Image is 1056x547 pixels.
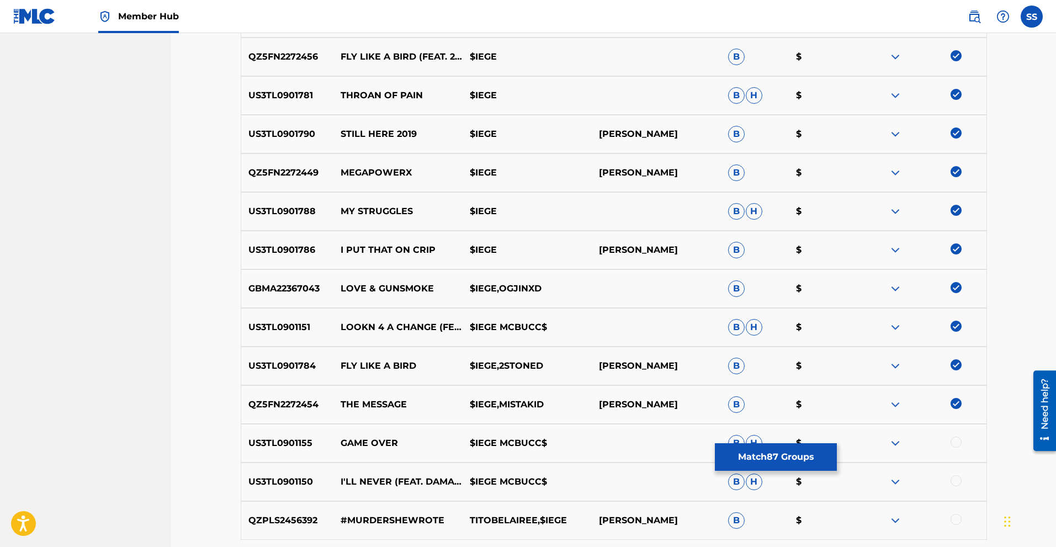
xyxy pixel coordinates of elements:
[951,205,962,216] img: deselect
[746,203,762,220] span: H
[951,89,962,100] img: deselect
[463,128,592,141] p: $IEGE
[463,398,592,411] p: $IEGE,MISTAKID
[951,50,962,61] img: deselect
[463,514,592,527] p: TITOBELAIREE,$IEGE
[333,50,463,63] p: FLY LIKE A BIRD (FEAT. 2STONED)
[789,166,857,179] p: $
[789,282,857,295] p: $
[463,50,592,63] p: $IEGE
[951,128,962,139] img: deselect
[728,242,745,258] span: B
[333,205,463,218] p: MY STRUGGLES
[728,358,745,374] span: B
[333,243,463,257] p: I PUT THAT ON CRIP
[241,514,334,527] p: QZPLS2456392
[789,514,857,527] p: $
[1021,6,1043,28] div: User Menu
[333,128,463,141] p: STILL HERE 2019
[728,319,745,336] span: B
[728,474,745,490] span: B
[333,437,463,450] p: GAME OVER
[463,282,592,295] p: $IEGE,OGJINXD
[333,89,463,102] p: THROAN OF PAIN
[592,359,721,373] p: [PERSON_NAME]
[728,164,745,181] span: B
[889,243,902,257] img: expand
[728,126,745,142] span: B
[1001,494,1056,547] iframe: Chat Widget
[241,205,334,218] p: US3TL0901788
[1025,366,1056,455] iframe: Resource Center
[789,89,857,102] p: $
[241,89,334,102] p: US3TL0901781
[951,398,962,409] img: deselect
[789,437,857,450] p: $
[463,166,592,179] p: $IEGE
[728,49,745,65] span: B
[889,321,902,334] img: expand
[889,475,902,488] img: expand
[789,128,857,141] p: $
[889,514,902,527] img: expand
[241,398,334,411] p: QZ5FN2272454
[746,319,762,336] span: H
[951,282,962,293] img: deselect
[241,128,334,141] p: US3TL0901790
[889,166,902,179] img: expand
[463,243,592,257] p: $IEGE
[746,474,762,490] span: H
[889,282,902,295] img: expand
[241,475,334,488] p: US3TL0901150
[746,87,762,104] span: H
[963,6,985,28] a: Public Search
[728,512,745,529] span: B
[789,359,857,373] p: $
[728,396,745,413] span: B
[889,437,902,450] img: expand
[463,359,592,373] p: $IEGE,2STONED
[789,205,857,218] p: $
[968,10,981,23] img: search
[463,437,592,450] p: $IEGE MCBUCC$
[789,475,857,488] p: $
[118,10,179,23] span: Member Hub
[889,89,902,102] img: expand
[241,321,334,334] p: US3TL0901151
[789,243,857,257] p: $
[13,8,56,24] img: MLC Logo
[889,50,902,63] img: expand
[789,321,857,334] p: $
[789,398,857,411] p: $
[992,6,1014,28] div: Help
[592,514,721,527] p: [PERSON_NAME]
[592,166,721,179] p: [PERSON_NAME]
[241,359,334,373] p: US3TL0901784
[241,437,334,450] p: US3TL0901155
[592,128,721,141] p: [PERSON_NAME]
[951,243,962,254] img: deselect
[333,321,463,334] p: LOOKN 4 A CHANGE (FEAT. DAMAGE)
[951,166,962,177] img: deselect
[241,166,334,179] p: QZ5FN2272449
[728,435,745,452] span: B
[996,10,1010,23] img: help
[333,359,463,373] p: FLY LIKE A BIRD
[463,321,592,334] p: $IEGE MCBUCC$
[889,398,902,411] img: expand
[333,475,463,488] p: I'LL NEVER (FEAT. DAMAGE)
[728,280,745,297] span: B
[889,205,902,218] img: expand
[951,359,962,370] img: deselect
[333,282,463,295] p: LOVE & GUNSMOKE
[715,443,837,471] button: Match87 Groups
[592,398,721,411] p: [PERSON_NAME]
[463,475,592,488] p: $IEGE MCBUCC$
[592,243,721,257] p: [PERSON_NAME]
[333,514,463,527] p: #MURDERSHEWROTE
[241,243,334,257] p: US3TL0901786
[889,359,902,373] img: expand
